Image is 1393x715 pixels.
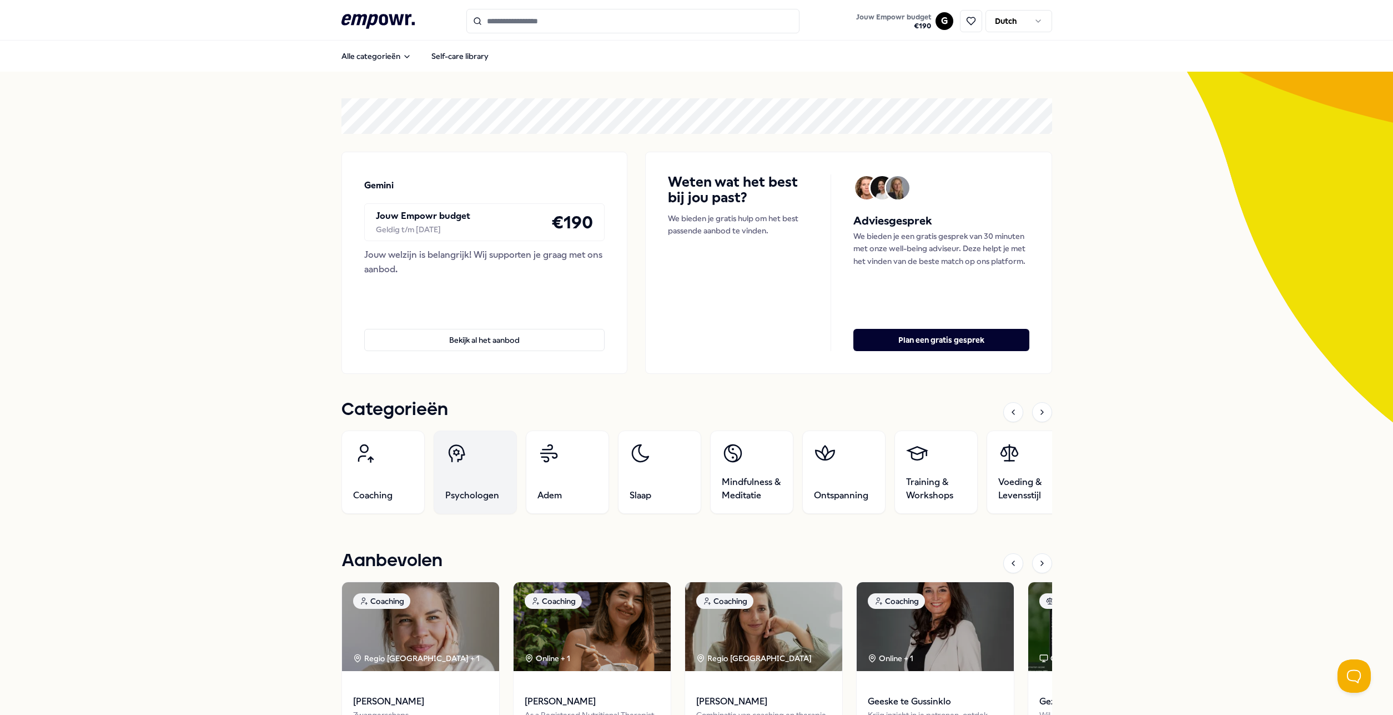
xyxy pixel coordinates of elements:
span: € 190 [856,22,931,31]
div: Voeding & Levensstijl [1039,593,1139,609]
div: Jouw welzijn is belangrijk! Wij supporten je graag met ons aanbod. [364,248,605,276]
span: Psychologen [445,489,499,502]
a: Bekijk al het aanbod [364,311,605,351]
a: Voeding & Levensstijl [987,431,1070,514]
span: Ontspanning [814,489,868,502]
span: Slaap [630,489,651,502]
p: We bieden je een gratis gesprek van 30 minuten met onze well-being adviseur. Deze helpt je met he... [853,230,1029,267]
img: Avatar [855,176,878,199]
h4: € 190 [551,208,593,236]
span: Mindfulness & Meditatie [722,476,782,502]
span: Training & Workshops [906,476,966,502]
a: Adem [526,431,609,514]
h5: Adviesgesprek [853,212,1029,230]
iframe: Help Scout Beacon - Open [1337,659,1371,693]
span: [PERSON_NAME] [525,694,660,709]
h1: Aanbevolen [341,547,442,575]
button: G [936,12,953,30]
div: Online + 1 [868,652,913,664]
span: Adem [537,489,562,502]
span: [PERSON_NAME] [353,694,488,709]
img: Avatar [871,176,894,199]
a: Training & Workshops [894,431,978,514]
img: package image [342,582,499,671]
div: Online [1039,652,1074,664]
a: Psychologen [434,431,517,514]
div: Coaching [696,593,753,609]
h1: Categorieën [341,396,448,424]
a: Slaap [618,431,701,514]
div: Geldig t/m [DATE] [376,223,470,236]
button: Bekijk al het aanbod [364,329,605,351]
img: package image [857,582,1014,671]
div: Coaching [868,593,925,609]
p: Gemini [364,178,394,193]
img: Avatar [886,176,909,199]
div: Regio [GEOGRAPHIC_DATA] [696,652,813,664]
span: [PERSON_NAME] [696,694,831,709]
button: Jouw Empowr budget€190 [854,11,933,33]
a: Ontspanning [802,431,886,514]
a: Self-care library [423,45,497,67]
div: Online + 1 [525,652,570,664]
div: Coaching [525,593,582,609]
p: We bieden je gratis hulp om het best passende aanbod te vinden. [668,212,808,237]
div: Coaching [353,593,410,609]
a: Jouw Empowr budget€190 [852,9,936,33]
img: package image [514,582,671,671]
span: Gezondheidscheck Compleet [1039,694,1174,709]
span: Coaching [353,489,393,502]
img: package image [1028,582,1185,671]
span: Voeding & Levensstijl [998,476,1058,502]
a: Coaching [341,431,425,514]
div: Regio [GEOGRAPHIC_DATA] + 1 [353,652,480,664]
a: Mindfulness & Meditatie [710,431,793,514]
button: Plan een gratis gesprek [853,329,1029,351]
input: Search for products, categories or subcategories [466,9,799,33]
span: Geeske te Gussinklo [868,694,1003,709]
p: Jouw Empowr budget [376,209,470,223]
h4: Weten wat het best bij jou past? [668,174,808,206]
button: Alle categorieën [333,45,420,67]
nav: Main [333,45,497,67]
span: Jouw Empowr budget [856,13,931,22]
img: package image [685,582,842,671]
